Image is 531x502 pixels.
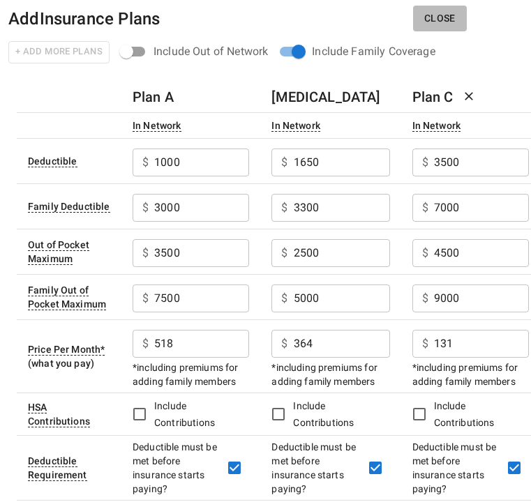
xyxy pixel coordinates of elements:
[281,335,287,352] p: $
[412,440,500,496] div: Deductible must be met before insurance starts paying?
[281,245,287,261] p: $
[293,400,354,428] span: Include Contributions
[422,199,428,216] p: $
[422,154,428,171] p: $
[154,400,215,428] span: Include Contributions
[133,440,220,496] div: Deductible must be met before insurance starts paying?
[28,201,110,213] div: Similar to deductible, but applies to your whole family. Once the total money spent by covered by...
[279,38,446,65] div: position
[154,43,268,60] div: Include Out of Network
[142,245,149,261] p: $
[28,344,105,356] div: Sometimes called 'plan cost'. The portion of the plan premium that comes out of your wallet each ...
[271,440,360,496] div: Deductible must be met before insurance starts paying?
[8,6,160,32] h6: Add Insurance Plans
[142,154,149,171] p: $
[28,155,77,167] div: Amount of money you must individually pay from your pocket before the health plan starts to pay. ...
[434,400,495,428] span: Include Contributions
[271,86,380,108] h6: [MEDICAL_DATA]
[281,154,287,171] p: $
[28,402,90,427] div: Leave the checkbox empty if you don't what an HSA (Health Savings Account) is. If the insurance p...
[412,86,468,108] h6: Plan C
[121,319,260,393] td: *including premiums for adding family members
[121,38,279,65] div: position
[142,335,149,352] p: $
[17,319,121,393] td: (what you pay)
[312,43,435,60] div: Include Family Coverage
[142,199,149,216] p: $
[28,284,106,310] div: Similar to Out of Pocket Maximum, but applies to your whole family. This is the maximum amount of...
[271,120,320,132] div: Costs for services from providers who've agreed on prices with your insurance plan. There are oft...
[260,319,401,393] td: *including premiums for adding family members
[412,120,461,132] div: Costs for services from providers who've agreed on prices with your insurance plan. There are oft...
[422,290,428,307] p: $
[281,199,287,216] p: $
[28,239,89,265] div: Sometimes called 'Out of Pocket Limit' or 'Annual Limit'. This is the maximum amount of money tha...
[281,290,287,307] p: $
[133,120,181,132] div: Costs for services from providers who've agreed on prices with your insurance plan. There are oft...
[142,290,149,307] p: $
[422,335,428,352] p: $
[133,86,174,108] h6: Plan A
[422,245,428,261] p: $
[413,6,467,31] button: Close
[28,455,87,481] div: This option will be 'Yes' for most plans. If your plan details say something to the effect of 'de...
